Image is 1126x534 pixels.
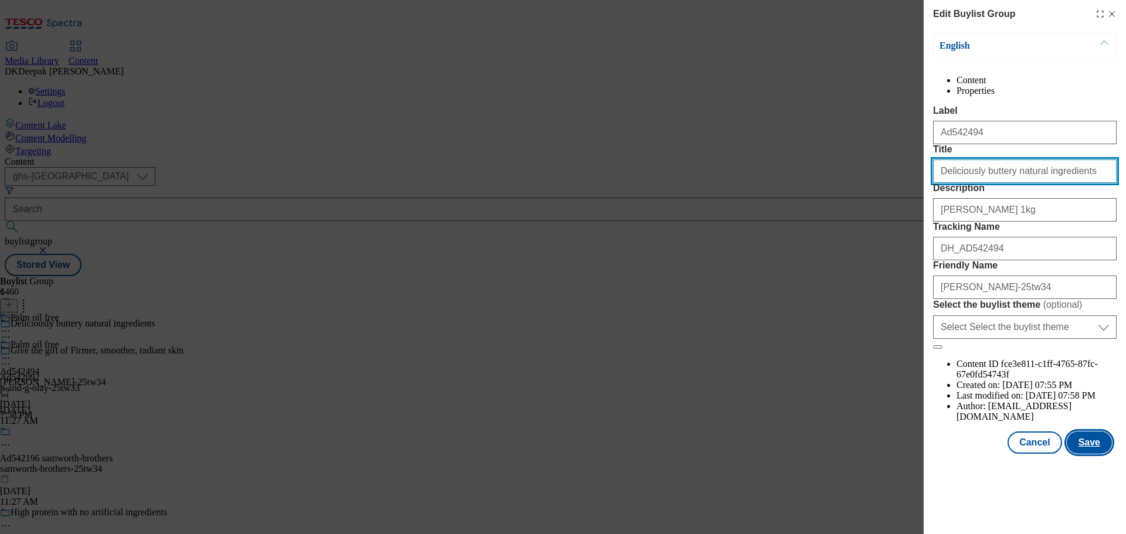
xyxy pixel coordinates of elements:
li: Author: [957,401,1117,422]
button: Save [1067,431,1112,454]
label: Description [933,183,1117,193]
li: Properties [957,86,1117,96]
input: Enter Title [933,159,1117,183]
input: Enter Friendly Name [933,275,1117,299]
li: Created on: [957,380,1117,390]
label: Label [933,106,1117,116]
span: ( optional ) [1043,300,1083,309]
input: Enter Description [933,198,1117,222]
p: English [940,40,1063,52]
label: Friendly Name [933,260,1117,271]
input: Enter Label [933,121,1117,144]
button: Cancel [1008,431,1061,454]
label: Tracking Name [933,222,1117,232]
label: Select the buylist theme [933,299,1117,311]
span: [DATE] 07:55 PM [1002,380,1072,390]
li: Last modified on: [957,390,1117,401]
label: Title [933,144,1117,155]
li: Content ID [957,359,1117,380]
span: fce3e811-c1ff-4765-87fc-67e0fd54743f [957,359,1098,379]
input: Enter Tracking Name [933,237,1117,260]
li: Content [957,75,1117,86]
h4: Edit Buylist Group [933,7,1015,21]
span: [EMAIL_ADDRESS][DOMAIN_NAME] [957,401,1071,421]
span: [DATE] 07:58 PM [1026,390,1096,400]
